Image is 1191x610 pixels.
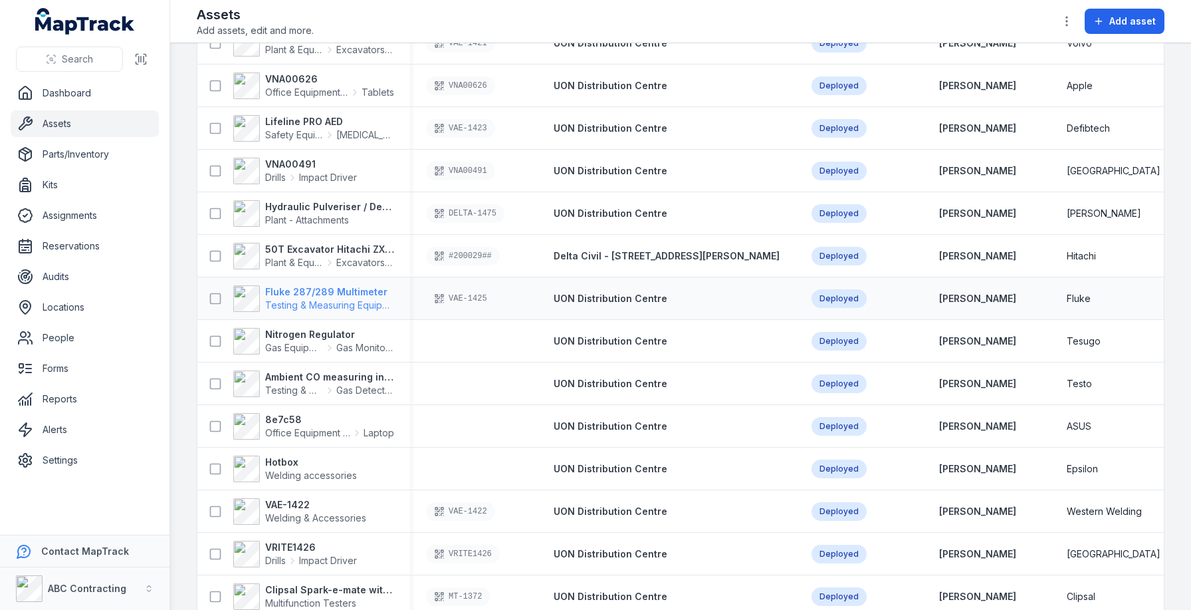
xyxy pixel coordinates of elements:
[939,377,1016,390] a: [PERSON_NAME]
[265,554,286,567] span: Drills
[1067,37,1092,50] span: Volvo
[554,463,667,474] span: UON Distribution Centre
[265,299,403,311] span: Testing & Measuring Equipment
[197,5,314,24] h2: Assets
[1067,505,1142,518] span: Western Welding
[554,335,667,347] span: UON Distribution Centre
[939,122,1016,135] a: [PERSON_NAME]
[233,541,357,567] a: VRITE1426DrillsImpact Driver
[554,293,667,304] span: UON Distribution Centre
[554,505,667,518] a: UON Distribution Centre
[939,505,1016,518] a: [PERSON_NAME]
[265,243,394,256] strong: 50T Excavator Hitachi ZX350
[554,37,667,49] span: UON Distribution Centre
[233,200,394,227] a: Hydraulic Pulveriser / Demolition ShearPlant - Attachments
[336,384,394,397] span: Gas Detectors
[554,292,667,305] a: UON Distribution Centre
[554,506,667,517] span: UON Distribution Centre
[265,498,366,512] strong: VAE-1422
[426,76,495,95] div: VNA00626
[233,115,394,142] a: Lifeline PRO AEDSafety Equipment[MEDICAL_DATA]
[11,233,159,259] a: Reservations
[554,462,667,476] a: UON Distribution Centre
[812,34,867,53] div: Deployed
[554,122,667,135] a: UON Distribution Centre
[426,119,495,138] div: VAE-1423
[554,79,667,92] a: UON Distribution Centre
[336,128,394,142] span: [MEDICAL_DATA]
[426,34,495,53] div: VAE-1421
[812,204,867,223] div: Deployed
[11,141,159,168] a: Parts/Inventory
[554,80,667,91] span: UON Distribution Centre
[265,597,356,609] span: Multifunction Testers
[939,292,1016,305] a: [PERSON_NAME]
[11,110,159,137] a: Assets
[426,545,500,563] div: VRITE1426
[299,171,357,184] span: Impact Driver
[812,289,867,308] div: Deployed
[812,247,867,265] div: Deployed
[939,335,1016,348] a: [PERSON_NAME]
[554,377,667,390] a: UON Distribution Centre
[48,583,126,594] strong: ABC Contracting
[939,164,1016,178] strong: [PERSON_NAME]
[265,413,394,426] strong: 8e7c58
[265,583,394,597] strong: Clipsal Spark-e-mate with Bags & Accessories
[336,43,394,57] span: Excavators & Plant
[554,590,667,603] a: UON Distribution Centre
[265,328,394,341] strong: Nitrogen Regulator
[16,47,123,72] button: Search
[265,371,394,384] strong: Ambient CO measuring instrument
[11,386,159,412] a: Reports
[426,502,495,521] div: VAE-1422
[299,554,357,567] span: Impact Driver
[426,204,504,223] div: DELTA-1475
[364,426,394,440] span: Laptop
[554,122,667,134] span: UON Distribution Centre
[11,172,159,198] a: Kits
[11,294,159,321] a: Locations
[265,43,323,57] span: Plant & Equipment
[1067,207,1141,220] span: [PERSON_NAME]
[554,165,667,176] span: UON Distribution Centre
[233,413,394,440] a: 8e7c58Office Equipment & ITLaptop
[265,456,357,469] strong: Hotbox
[265,158,357,171] strong: VNA00491
[265,512,366,524] span: Welding & Accessories
[233,243,394,269] a: 50T Excavator Hitachi ZX350Plant & EquipmentExcavators & Plant
[1067,249,1096,263] span: Hitachi
[265,341,323,355] span: Gas Equipment
[233,583,394,610] a: Clipsal Spark-e-mate with Bags & AccessoriesMultifunction Testers
[554,250,780,261] span: Delta Civil - [STREET_ADDRESS][PERSON_NAME]
[939,462,1016,476] a: [PERSON_NAME]
[554,208,667,219] span: UON Distribution Centre
[554,547,667,561] a: UON Distribution Centre
[233,498,366,525] a: VAE-1422Welding & Accessories
[1067,462,1098,476] span: Epsilon
[11,325,159,351] a: People
[1085,9,1164,34] button: Add asset
[554,591,667,602] span: UON Distribution Centre
[265,285,394,299] strong: Fluke 287/289 Multimeter
[265,200,394,214] strong: Hydraulic Pulveriser / Demolition Shear
[426,162,495,180] div: VNA00491
[939,547,1016,561] strong: [PERSON_NAME]
[426,587,490,606] div: MT-1372
[812,417,867,436] div: Deployed
[265,470,357,481] span: Welding accessories
[233,456,357,482] a: HotboxWelding accessories
[233,371,394,397] a: Ambient CO measuring instrumentTesting & Measuring EquipmentGas Detectors
[11,416,159,443] a: Alerts
[336,256,394,269] span: Excavators & Plant
[35,8,135,35] a: MapTrack
[265,214,349,226] span: Plant - Attachments
[1067,377,1092,390] span: Testo
[939,249,1016,263] a: [PERSON_NAME]
[812,332,867,351] div: Deployed
[11,80,159,106] a: Dashboard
